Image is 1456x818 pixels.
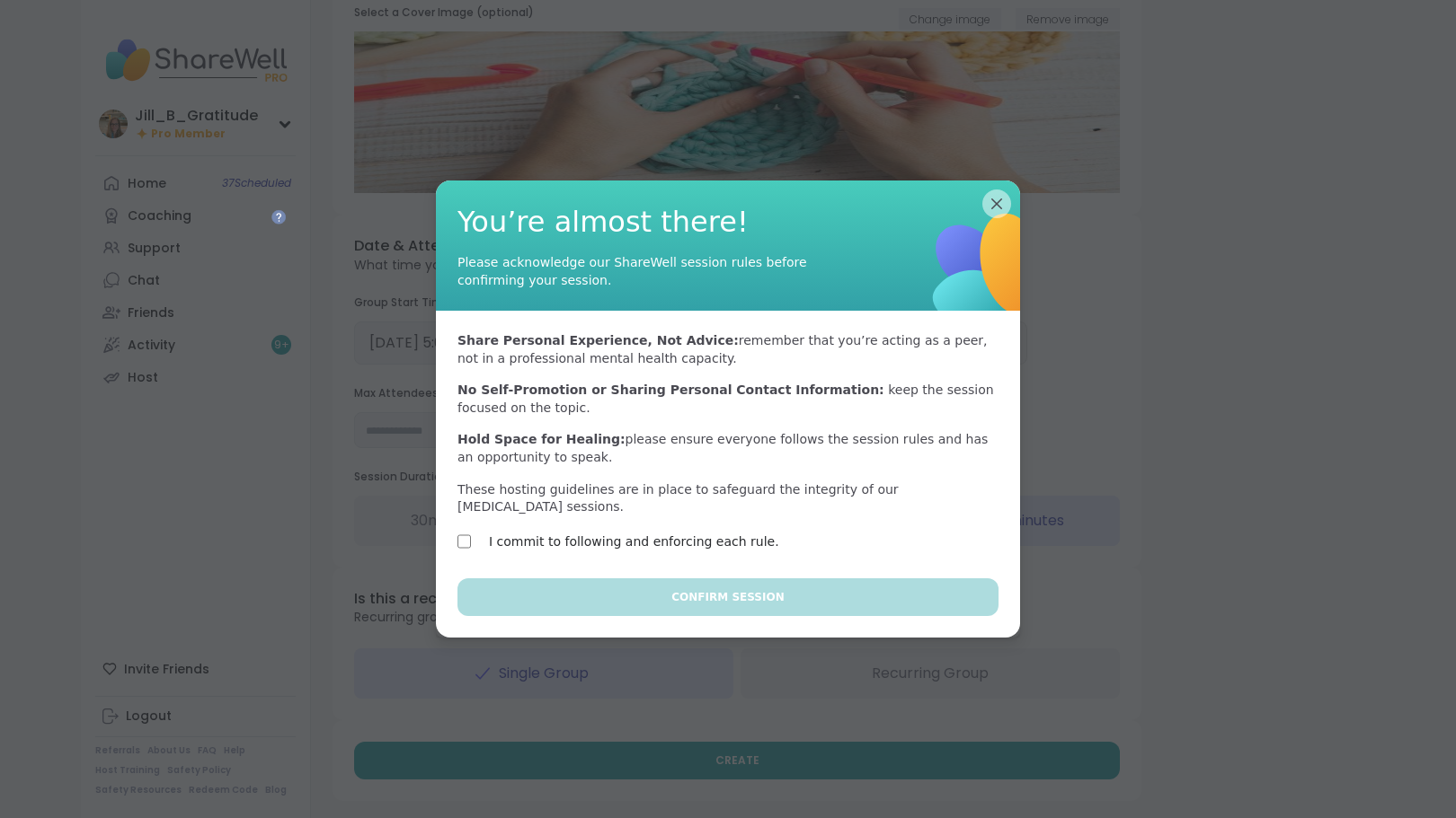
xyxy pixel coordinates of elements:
[457,432,626,446] b: Hold Space for Healing:
[489,531,779,552] label: I commit to following and enforcing each rule.
[457,578,999,616] button: Confirm Session
[457,382,999,417] p: keep the session focused on the topic.
[457,383,884,397] b: No Self-Promotion or Sharing Personal Contact Information:
[457,333,739,347] b: Share Personal Experience, Not Advice:
[865,149,1109,393] img: ShareWell Logomark
[671,589,784,605] span: Confirm Session
[271,210,286,224] iframe: Spotlight
[457,481,999,516] p: These hosting guidelines are in place to safeguard the integrity of our [MEDICAL_DATA] sessions.
[457,332,999,367] p: remember that you’re acting as a peer, not in a professional mental health capacity.
[457,253,817,289] div: Please acknowledge our ShareWell session rules before confirming your session.
[457,202,999,242] span: You’re almost there!
[457,431,999,466] p: please ensure everyone follows the session rules and has an opportunity to speak.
